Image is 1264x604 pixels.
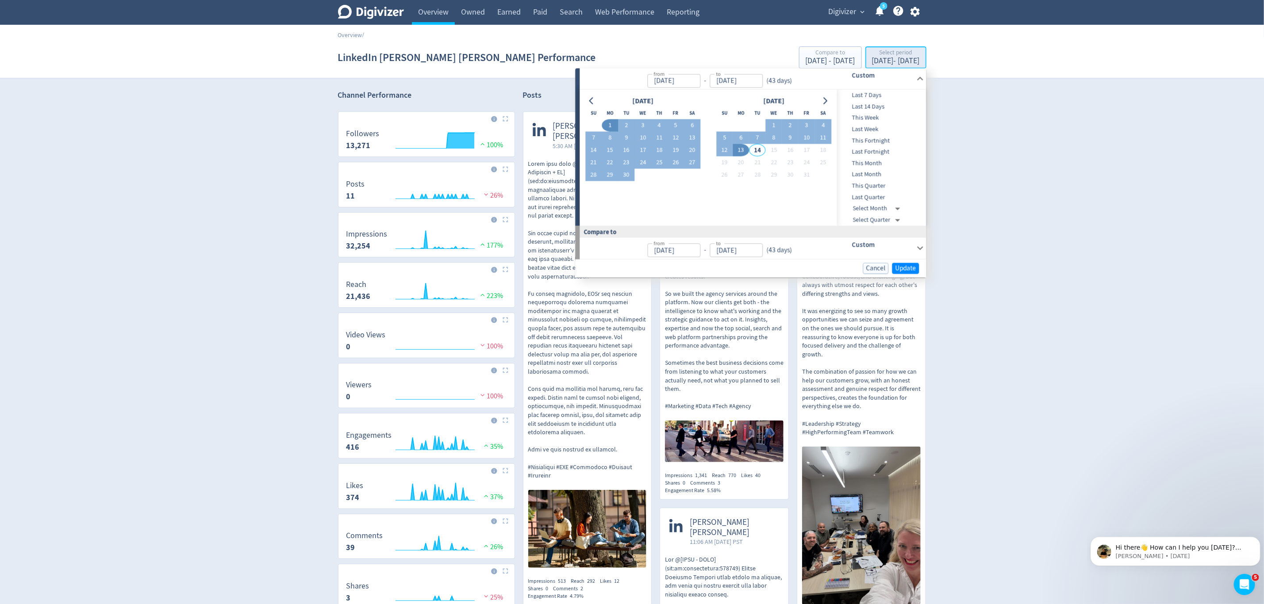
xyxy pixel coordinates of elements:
dt: Engagements [346,430,392,440]
div: Last Week [837,124,925,135]
button: 21 [585,157,602,169]
span: 3 [718,479,720,486]
nav: presets [837,90,925,226]
img: positive-performance.svg [482,543,491,549]
th: Tuesday [749,107,766,119]
strong: 0 [346,391,351,402]
strong: 11 [346,191,355,201]
button: 26 [716,169,733,181]
span: 4.79% [570,593,584,600]
div: This Quarter [837,180,925,192]
svg: Video Views 0 [342,331,511,354]
button: Go to next month [818,95,831,107]
button: 20 [684,144,700,157]
img: positive-performance.svg [478,241,487,248]
label: to [716,70,721,77]
th: Monday [602,107,618,119]
button: 19 [668,144,684,157]
button: 4 [651,119,668,132]
span: 0 [683,479,685,486]
button: 28 [585,169,602,181]
button: 13 [733,144,749,157]
button: 18 [651,144,668,157]
strong: 0 [346,341,351,352]
div: [DATE] - [DATE] [872,57,920,65]
svg: Followers 13,271 [342,130,511,153]
span: 5:30 AM [DATE] PST [553,141,642,150]
div: This Month [837,157,925,169]
button: 18 [815,144,831,157]
span: 5.58% [707,487,721,494]
strong: 374 [346,492,360,503]
span: This Month [837,158,925,168]
button: 10 [635,132,651,144]
img: negative-performance.svg [482,593,491,600]
span: 770 [728,472,736,479]
dt: Followers [346,129,380,139]
strong: 21,436 [346,291,371,302]
th: Sunday [585,107,602,119]
div: Select Quarter [853,214,904,226]
img: negative-performance.svg [482,191,491,198]
img: Placeholder [503,267,508,272]
button: Go to previous month [585,95,598,107]
button: 29 [766,169,782,181]
h2: Posts [523,90,542,103]
img: negative-performance.svg [478,392,487,398]
button: 21 [749,157,766,169]
div: Shares [528,585,553,593]
th: Thursday [782,107,799,119]
span: 100% [478,141,503,149]
span: Cancel [866,265,886,271]
button: 15 [766,144,782,157]
th: Tuesday [618,107,634,119]
button: 30 [618,169,634,181]
img: https://media.cf.digivizer.com/images/linkedin-1455007-urn:li:share:7381803101546188800-122fba530... [528,490,647,568]
th: Friday [668,107,684,119]
div: [DATE] - [DATE] [806,57,855,65]
th: Sunday [716,107,733,119]
div: Comments [553,585,588,593]
button: 8 [602,132,618,144]
div: Last Quarter [837,191,925,203]
svg: Likes 374 [342,482,511,505]
div: Shares [665,479,690,487]
dt: Video Views [346,330,386,340]
img: positive-performance.svg [478,291,487,298]
button: 8 [766,132,782,144]
th: Thursday [651,107,668,119]
div: Reach [571,577,600,585]
button: 24 [635,157,651,169]
button: Select period[DATE]- [DATE] [865,46,926,69]
div: Last 14 Days [837,101,925,112]
span: 513 [558,577,566,585]
span: This Quarter [837,181,925,191]
a: [PERSON_NAME] [PERSON_NAME]5:32 AM [DATE] PSTWe built Digivizer as a digital marketing data intel... [660,112,788,465]
th: Saturday [815,107,831,119]
img: positive-performance.svg [478,141,487,147]
span: Last 14 Days [837,102,925,111]
div: Compare to [806,50,855,57]
button: 25 [651,157,668,169]
button: 1 [602,119,618,132]
span: Last Fortnight [837,147,925,157]
img: Placeholder [503,468,508,474]
span: 0 [546,585,549,592]
img: Placeholder [503,217,508,222]
dt: Impressions [346,229,388,239]
button: 16 [782,144,799,157]
div: Impressions [665,472,712,479]
dt: Viewers [346,380,372,390]
button: 13 [684,132,700,144]
button: Compare to[DATE] - [DATE] [799,46,862,69]
strong: 13,271 [346,140,371,151]
img: Placeholder [503,518,508,524]
span: 40 [755,472,761,479]
button: Cancel [863,263,889,274]
button: 7 [585,132,602,144]
button: 20 [733,157,749,169]
span: [PERSON_NAME] [PERSON_NAME] [690,517,779,538]
button: 17 [635,144,651,157]
svg: Engagements 416 [342,431,511,455]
